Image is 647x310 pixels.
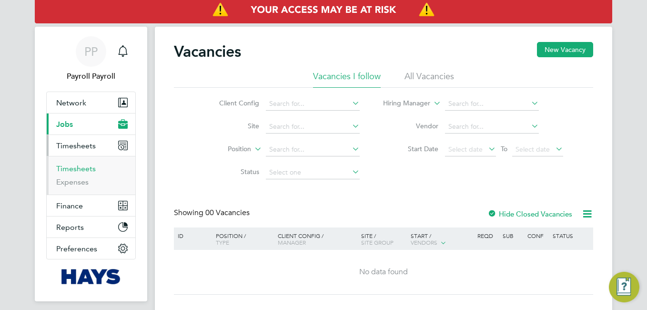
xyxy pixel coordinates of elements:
[56,201,83,210] span: Finance
[56,164,96,173] a: Timesheets
[361,238,394,246] span: Site Group
[174,42,241,61] h2: Vacancies
[448,145,483,154] span: Select date
[404,71,454,88] li: All Vacancies
[46,71,136,82] span: Payroll Payroll
[475,227,500,244] div: Reqd
[175,267,592,277] div: No data found
[174,208,252,218] div: Showing
[56,141,96,150] span: Timesheets
[384,122,438,130] label: Vendor
[445,97,539,111] input: Search for...
[411,238,437,246] span: Vendors
[487,209,572,218] label: Hide Closed Vacancies
[500,227,525,244] div: Sub
[61,269,121,284] img: hays-logo-retina.png
[516,145,550,154] span: Select date
[550,227,592,244] div: Status
[537,42,593,57] button: New Vacancy
[609,272,639,302] button: Engage Resource Center
[56,244,97,253] span: Preferences
[84,45,98,58] span: PP
[375,99,430,108] label: Hiring Manager
[209,227,275,250] div: Position /
[204,99,259,107] label: Client Config
[196,145,251,154] label: Position
[56,98,86,107] span: Network
[35,27,147,301] nav: Main navigation
[278,238,306,246] span: Manager
[313,71,381,88] li: Vacancies I follow
[47,217,135,238] button: Reports
[445,120,539,134] input: Search for...
[205,208,250,217] span: 00 Vacancies
[275,227,359,250] div: Client Config /
[47,195,135,216] button: Finance
[266,120,360,134] input: Search for...
[216,238,229,246] span: Type
[56,120,73,129] span: Jobs
[266,97,360,111] input: Search for...
[56,223,84,232] span: Reports
[266,166,360,179] input: Select one
[47,238,135,259] button: Preferences
[46,269,136,284] a: Go to home page
[525,227,550,244] div: Conf
[266,143,360,156] input: Search for...
[408,227,475,251] div: Start /
[46,36,136,82] a: PPPayroll Payroll
[204,167,259,176] label: Status
[175,227,209,244] div: ID
[47,114,135,134] button: Jobs
[384,145,438,153] label: Start Date
[359,227,409,250] div: Site /
[498,143,510,155] span: To
[56,177,89,186] a: Expenses
[47,135,135,156] button: Timesheets
[47,92,135,113] button: Network
[204,122,259,130] label: Site
[47,156,135,195] div: Timesheets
